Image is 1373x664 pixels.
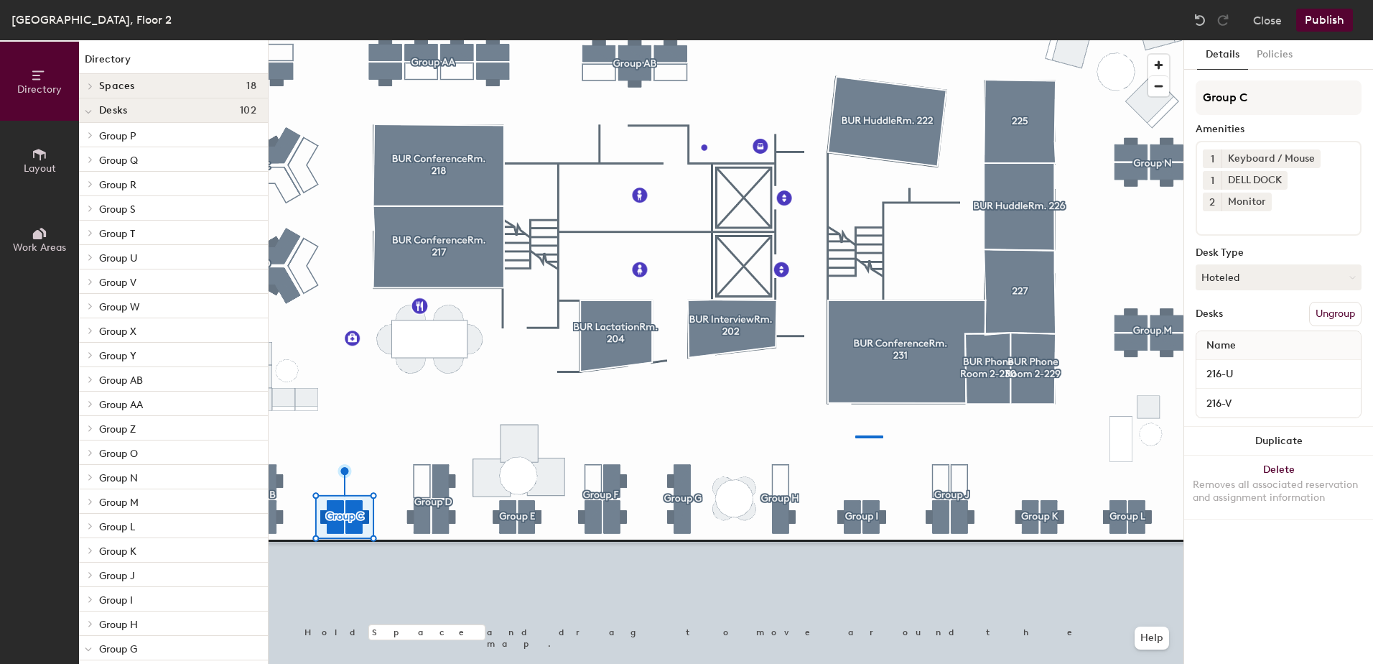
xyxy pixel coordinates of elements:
[1216,13,1230,27] img: Redo
[1184,456,1373,519] button: DeleteRemoves all associated reservation and assignment information
[99,521,135,533] span: Group L
[1199,364,1358,384] input: Unnamed desk
[24,162,56,175] span: Layout
[99,155,138,167] span: Group Q
[1209,195,1215,210] span: 2
[1211,152,1214,167] span: 1
[1309,302,1362,326] button: Ungroup
[1135,627,1169,650] button: Help
[99,228,135,240] span: Group T
[1197,40,1248,70] button: Details
[240,105,256,116] span: 102
[1196,124,1362,135] div: Amenities
[99,545,136,558] span: Group K
[1203,149,1221,168] button: 1
[1203,171,1221,190] button: 1
[99,252,137,264] span: Group U
[1203,193,1221,211] button: 2
[1221,171,1288,190] div: DELL DOCK
[1193,479,1364,504] div: Removes all associated reservation and assignment information
[246,80,256,92] span: 18
[99,399,143,411] span: Group AA
[1221,149,1321,168] div: Keyboard / Mouse
[99,277,136,289] span: Group V
[1196,264,1362,290] button: Hoteled
[99,179,136,191] span: Group R
[79,52,268,74] h1: Directory
[99,472,138,484] span: Group N
[99,301,140,313] span: Group W
[1248,40,1301,70] button: Policies
[99,423,136,435] span: Group Z
[1211,173,1214,188] span: 1
[1196,247,1362,259] div: Desk Type
[99,643,137,655] span: Group G
[1184,427,1373,456] button: Duplicate
[1221,193,1272,211] div: Monitor
[99,619,138,631] span: Group H
[99,326,136,338] span: Group X
[99,80,135,92] span: Spaces
[99,130,136,142] span: Group P
[1199,393,1358,413] input: Unnamed desk
[99,105,127,116] span: Desks
[99,570,135,582] span: Group J
[99,350,136,362] span: Group Y
[99,374,143,387] span: Group AB
[1253,9,1282,32] button: Close
[99,203,136,216] span: Group S
[99,448,138,460] span: Group O
[1199,333,1243,359] span: Name
[1296,9,1353,32] button: Publish
[1193,13,1207,27] img: Undo
[99,594,133,607] span: Group I
[99,497,139,509] span: Group M
[17,83,62,96] span: Directory
[11,11,172,29] div: [GEOGRAPHIC_DATA], Floor 2
[1196,308,1223,320] div: Desks
[13,241,66,254] span: Work Areas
